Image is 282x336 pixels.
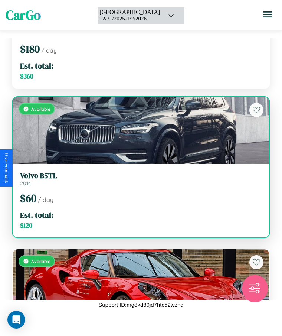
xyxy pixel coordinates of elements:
[20,171,262,187] a: Volvo B5TL2014
[20,180,31,187] span: 2014
[31,259,50,264] span: Available
[7,311,25,329] div: Open Intercom Messenger
[99,9,160,16] div: [GEOGRAPHIC_DATA]
[20,210,53,220] span: Est. total:
[99,16,160,22] div: 12 / 31 / 2025 - 1 / 2 / 2026
[20,60,53,71] span: Est. total:
[20,72,33,81] span: $ 360
[38,196,53,203] span: / day
[98,300,183,310] p: Support ID: mg8kd80jd7htc52wznd
[6,6,41,24] span: CarGo
[20,221,32,230] span: $ 120
[20,171,262,180] h3: Volvo B5TL
[31,106,50,112] span: Available
[4,153,9,183] div: Give Feedback
[20,42,40,56] span: $ 180
[41,47,57,54] span: / day
[20,191,36,205] span: $ 60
